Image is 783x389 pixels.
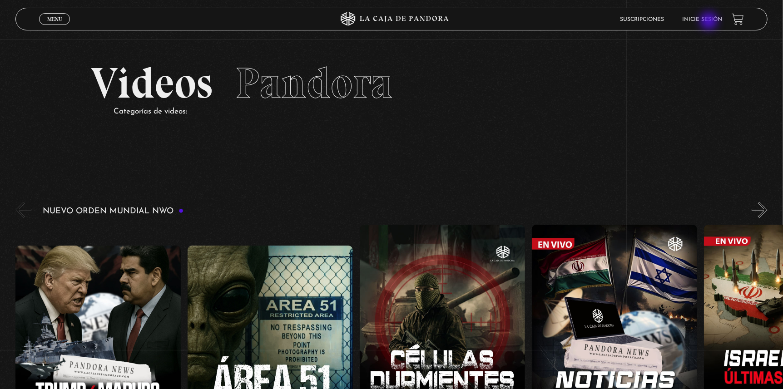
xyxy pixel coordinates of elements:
[91,62,692,105] h2: Videos
[235,57,392,109] span: Pandora
[114,105,692,119] p: Categorías de videos:
[43,207,183,216] h3: Nuevo Orden Mundial NWO
[15,202,31,218] button: Previous
[732,13,744,25] a: View your shopping cart
[620,17,664,22] a: Suscripciones
[47,16,62,22] span: Menu
[752,202,768,218] button: Next
[683,17,723,22] a: Inicie sesión
[44,24,65,30] span: Cerrar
